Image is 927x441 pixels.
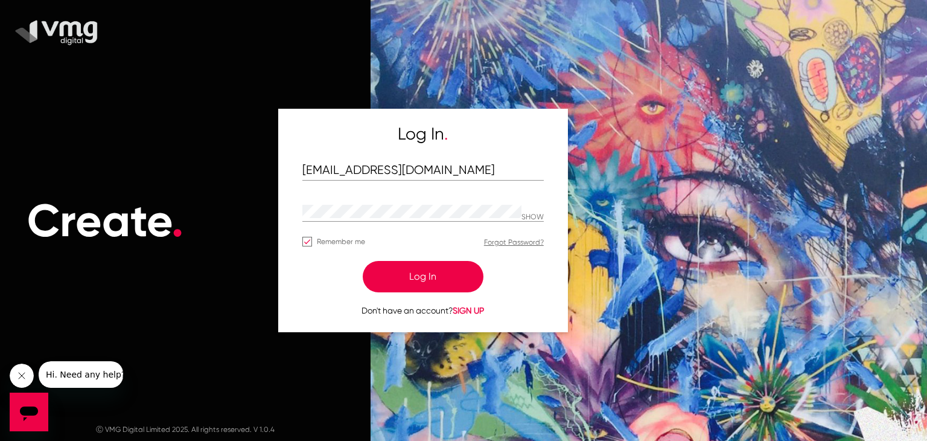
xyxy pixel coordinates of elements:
a: Forgot Password? [484,238,544,246]
span: Remember me [317,234,365,249]
span: . [444,124,448,144]
iframe: Close message [10,364,34,388]
span: Hi. Need any help? [7,8,87,18]
span: . [171,193,183,248]
h5: Log In [302,124,544,144]
span: SIGN UP [453,306,484,315]
button: Log In [363,261,483,292]
p: Hide password [521,213,544,222]
input: Email Address [302,164,544,178]
p: Don't have an account? [302,304,544,317]
iframe: Button to launch messaging window [10,393,48,431]
iframe: Message from company [39,361,123,388]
